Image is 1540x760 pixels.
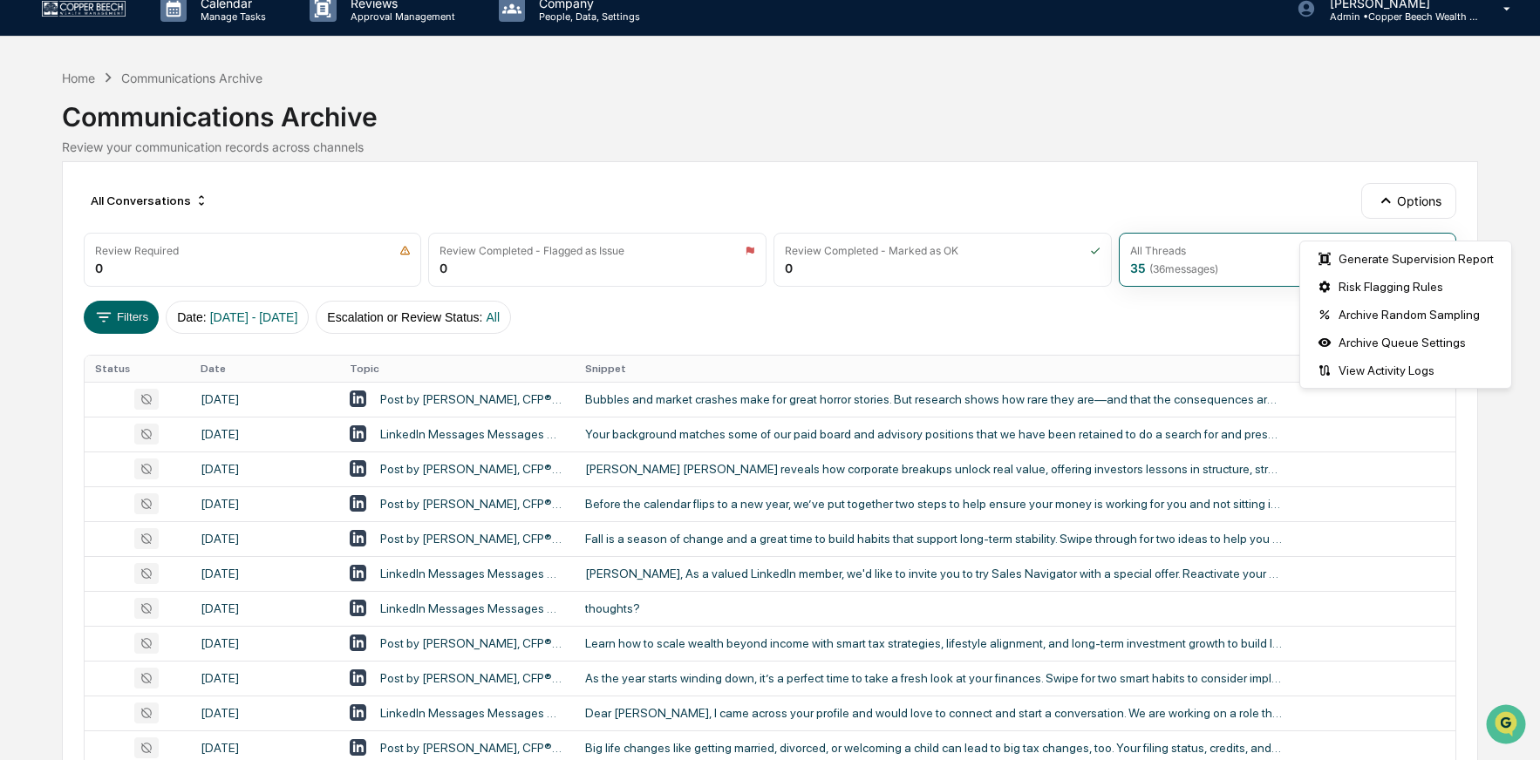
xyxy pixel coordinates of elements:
div: All Conversations [84,187,215,214]
div: thoughts? [585,601,1283,615]
div: [PERSON_NAME], As a valued LinkedIn member, we'd like to invite you to try Sales Navigator with a... [585,567,1283,580]
div: Bubbles and market crashes make for great horror stories. But research shows how rare they are—an... [585,392,1283,406]
a: 🔎Data Lookup [10,246,117,277]
span: Data Lookup [35,253,110,270]
div: Review Completed - Marked as OK [785,244,958,257]
div: Learn how to scale wealth beyond income with smart tax strategies, lifestyle alignment, and long-... [585,636,1283,650]
th: Topic [339,356,575,382]
p: How can we help? [17,37,317,64]
div: [DATE] [201,462,329,476]
div: 0 [440,261,447,275]
div: Post by [PERSON_NAME], CFP®, CPWA®, CIMA® [380,671,564,685]
img: icon [1090,245,1100,256]
div: 🔎 [17,254,31,268]
span: Pylon [174,295,211,309]
img: icon [399,245,411,256]
div: [DATE] [201,601,329,615]
span: Preclearance [35,220,112,237]
div: [PERSON_NAME] [PERSON_NAME] reveals how corporate breakups unlock real value, offering investors ... [585,462,1283,476]
div: 35 [1130,261,1218,275]
div: [DATE] [201,427,329,441]
div: Before the calendar flips to a new year, we’ve put together two steps to help ensure your money i... [585,497,1283,511]
div: Home [62,71,95,85]
div: Review Required [95,244,179,257]
div: Big life changes like getting married, divorced, or welcoming a child can lead to big tax changes... [585,741,1283,755]
div: 0 [785,261,793,275]
div: View Activity Logs [1304,356,1508,384]
a: Powered byPylon [123,295,211,309]
div: Post by [PERSON_NAME], CFP®, CPWA®, CIMA® [380,462,564,476]
iframe: Open customer support [1484,702,1531,750]
div: [DATE] [201,706,329,720]
button: Filters [84,301,160,334]
div: Post by [PERSON_NAME], CFP®, CPWA®, CIMA® [380,532,564,546]
span: Attestations [144,220,216,237]
th: Date [190,356,339,382]
div: [DATE] [201,532,329,546]
button: Escalation or Review Status:All [316,301,511,334]
img: 1746055101610-c473b297-6a78-478c-a979-82029cc54cd1 [17,133,49,165]
div: All Threads [1130,244,1186,257]
div: [DATE] [201,497,329,511]
button: Options [1361,183,1456,218]
div: We're available if you need us! [59,151,221,165]
div: LinkedIn Messages Messages with [PERSON_NAME], [PERSON_NAME], CFP® [380,427,564,441]
div: LinkedIn Messages Messages with [PERSON_NAME], CFP®, [PERSON_NAME] [380,601,564,615]
a: 🖐️Preclearance [10,213,119,244]
div: LinkedIn Messages Messages with [PERSON_NAME], CFP®, CPWA®, CIMA®, [PERSON_NAME] [380,706,564,720]
p: Admin • Copper Beech Wealth Management [1316,10,1478,23]
div: Start new chat [59,133,286,151]
div: Communications Archive [62,87,1479,132]
p: Approval Management [337,10,464,23]
img: logo [42,1,126,16]
div: Archive Queue Settings [1304,329,1508,356]
div: Review Completed - Flagged as Issue [440,244,624,257]
p: People, Data, Settings [525,10,649,23]
div: [DATE] [201,392,329,406]
button: Date:[DATE] - [DATE] [166,301,309,334]
a: 🗄️Attestations [119,213,223,244]
th: Snippet [575,356,1456,382]
div: Post by [PERSON_NAME], CFP®, CPWA®, CIMA® [380,497,564,511]
div: Generate Supervision Report [1304,245,1508,273]
div: Post by [PERSON_NAME], CFP®, CPWA®, CIMA® [380,741,564,755]
div: [DATE] [201,671,329,685]
div: Archive Random Sampling [1304,301,1508,329]
div: [DATE] [201,567,329,580]
div: [DATE] [201,636,329,650]
div: Options [1299,241,1512,389]
div: Your background matches some of our paid board and advisory positions that we have been retained ... [585,427,1283,441]
div: Post by [PERSON_NAME], CFP®, CPWA®, CIMA® [380,392,564,406]
th: Status [85,356,190,382]
div: 0 [95,261,103,275]
div: Risk Flagging Rules [1304,273,1508,301]
span: All [487,310,501,324]
div: As the year starts winding down, it’s a perfect time to take a fresh look at your finances. Swipe... [585,671,1283,685]
div: [DATE] [201,741,329,755]
span: ( 36 messages) [1149,262,1218,275]
div: 🖐️ [17,221,31,235]
div: Review your communication records across channels [62,139,1479,154]
div: 🗄️ [126,221,140,235]
div: Dear [PERSON_NAME], I came across your profile and would love to connect and start a conversation... [585,706,1283,720]
img: icon [745,245,755,256]
div: Fall is a season of change and a great time to build habits that support long-term stability. Swi... [585,532,1283,546]
p: Manage Tasks [187,10,275,23]
span: [DATE] - [DATE] [210,310,298,324]
div: Post by [PERSON_NAME], CFP®, CPWA®, CIMA® [380,636,564,650]
button: Start new chat [296,139,317,159]
div: Communications Archive [121,71,262,85]
div: LinkedIn Messages Messages with LinkedIn for Sales, [PERSON_NAME], CFP® [380,567,564,580]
